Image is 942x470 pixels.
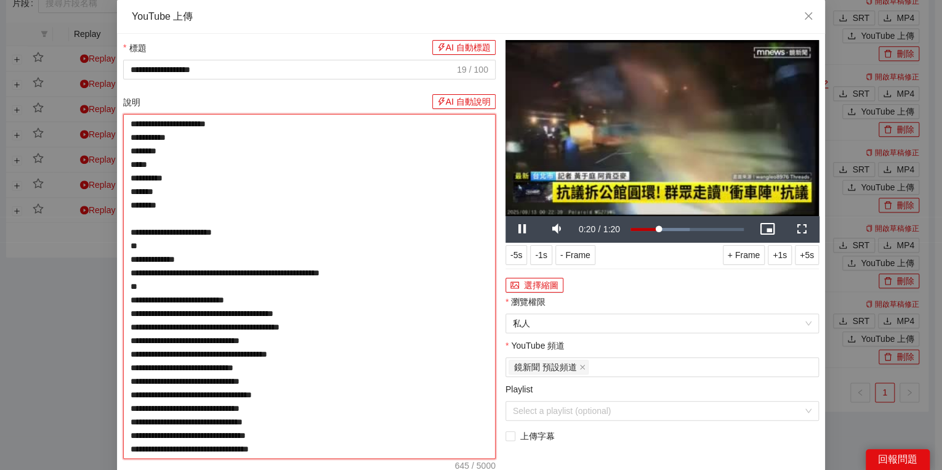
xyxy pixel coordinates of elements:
label: 瀏覽權限 [505,295,545,309]
span: 鏡新聞 預設頻道 [514,360,577,374]
div: Progress Bar [630,228,744,230]
button: -1s [530,245,552,265]
span: / [598,224,600,234]
button: + Frame [723,245,765,265]
span: 19 / 100 [457,63,488,76]
label: Playlist [505,383,533,396]
span: -5s [510,248,522,262]
button: Fullscreen [784,216,819,242]
span: +1s [773,248,787,262]
span: 1:20 [603,224,620,234]
span: -1s [535,248,547,262]
button: 說明 [432,94,496,109]
button: Pause [505,216,540,242]
div: Video Player [505,40,819,216]
span: 0:20 [579,224,595,234]
span: + Frame [728,248,760,262]
button: +5s [795,245,819,265]
span: 上傳字幕 [515,429,560,443]
span: thunderbolt [437,97,446,107]
span: 私人 [513,314,811,333]
span: +5s [800,248,814,262]
button: 標題 [432,40,496,55]
span: - Frame [560,248,590,262]
button: -5s [505,245,527,265]
button: Picture-in-Picture [750,216,784,242]
div: 說明 [123,94,496,109]
label: YouTube 頻道 [505,339,565,352]
div: YouTube 上傳 [132,10,810,23]
button: Mute [540,216,574,242]
button: +1s [768,245,792,265]
span: thunderbolt [437,43,446,53]
span: close [803,11,813,21]
button: picture選擇縮圖 [505,278,563,293]
span: picture [510,281,519,291]
span: close [579,364,586,370]
div: 標題 [129,40,495,55]
span: 鏡新聞 預設頻道 [509,360,589,375]
div: 回報問題 [866,449,930,470]
button: - Frame [555,245,595,265]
